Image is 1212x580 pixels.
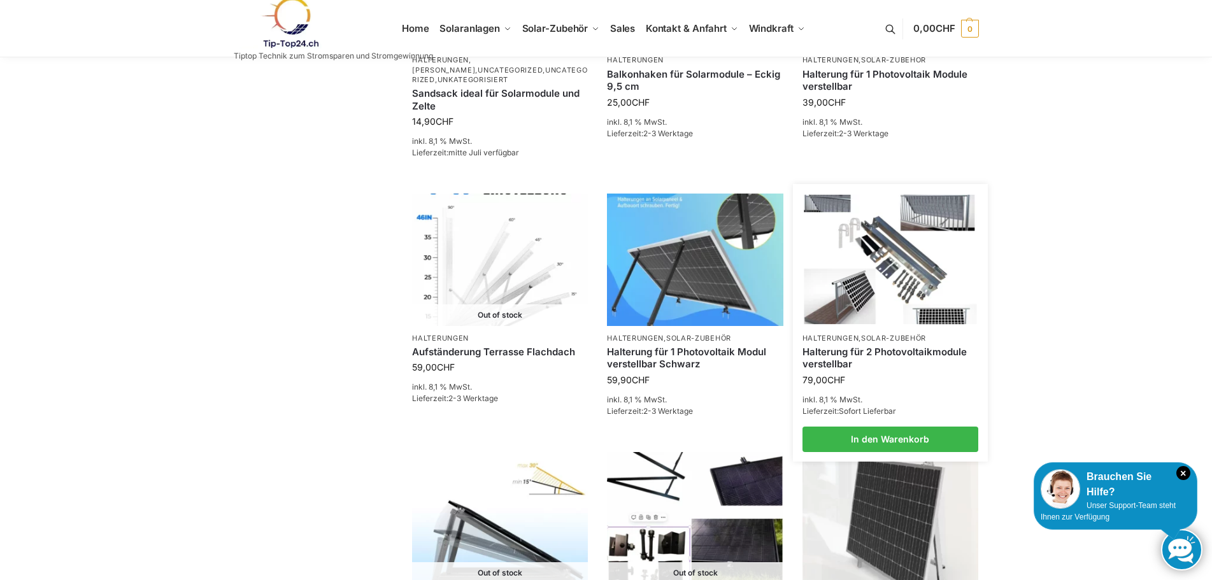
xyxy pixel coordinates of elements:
span: Solar-Zubehör [522,22,588,34]
a: Uncategorized [412,66,587,84]
p: inkl. 8,1 % MwSt. [412,136,588,147]
p: inkl. 8,1 % MwSt. [607,394,783,406]
bdi: 79,00 [802,374,845,385]
bdi: 59,90 [607,374,650,385]
span: Lieferzeit: [412,393,498,403]
p: inkl. 8,1 % MwSt. [802,117,978,128]
a: Halterungen [607,55,664,64]
span: CHF [827,374,845,385]
span: CHF [436,116,453,127]
a: Solar-Zubehör [666,334,731,343]
span: CHF [632,97,650,108]
span: mitte Juli verfügbar [448,148,519,157]
span: 0 [961,20,979,38]
span: Kontakt & Anfahrt [646,22,727,34]
span: 2-3 Werktage [839,129,888,138]
img: Solarpaneel Halterung Wand Lang Schwarz [607,194,783,325]
span: Lieferzeit: [412,148,519,157]
img: Halterung für 2 Photovoltaikmodule verstellbar [804,195,976,324]
a: In den Warenkorb legen: „Halterung für 2 Photovoltaikmodule verstellbar“ [802,427,978,452]
a: Solar-Zubehör [861,334,926,343]
a: Uncategorized [478,66,543,74]
p: inkl. 8,1 % MwSt. [802,394,978,406]
a: Out of stockDie optimierte Produktbeschreibung könnte wie folgt lauten: Flexibles Montagesystem f... [412,194,588,325]
a: Aufständerung Terrasse Flachdach [412,346,588,358]
a: Halterungen [607,334,664,343]
span: 2-3 Werktage [448,393,498,403]
span: Lieferzeit: [607,406,693,416]
span: Sofort Lieferbar [839,406,896,416]
div: Brauchen Sie Hilfe? [1041,469,1190,500]
bdi: 39,00 [802,97,846,108]
p: inkl. 8,1 % MwSt. [607,117,783,128]
span: Sales [610,22,636,34]
bdi: 14,90 [412,116,453,127]
a: Halterungen [802,55,859,64]
p: , [607,334,783,343]
bdi: 25,00 [607,97,650,108]
p: Tiptop Technik zum Stromsparen und Stromgewinnung [234,52,433,60]
span: Lieferzeit: [802,406,896,416]
a: 0,00CHF 0 [913,10,978,48]
img: Customer service [1041,469,1080,509]
span: Windkraft [749,22,794,34]
a: Halterungen [802,334,859,343]
span: Lieferzeit: [607,129,693,138]
p: , , , , [412,55,588,85]
span: Solaranlagen [439,22,500,34]
a: Solar-Zubehör [861,55,926,64]
a: Sandsack ideal für Solarmodule und Zelte [412,87,588,112]
img: Die optimierte Produktbeschreibung könnte wie folgt lauten: Flexibles Montagesystem für Solarpaneele [412,194,588,325]
span: Unser Support-Team steht Ihnen zur Verfügung [1041,501,1176,521]
p: , [802,334,978,343]
span: CHF [828,97,846,108]
p: , [802,55,978,65]
a: Unkategorisiert [438,75,509,84]
span: CHF [437,362,455,372]
span: CHF [936,22,955,34]
span: CHF [632,374,650,385]
span: Lieferzeit: [802,129,888,138]
span: 0,00 [913,22,955,34]
a: [PERSON_NAME] [412,66,475,74]
bdi: 59,00 [412,362,455,372]
a: Balkonhaken für Solarmodule – Eckig 9,5 cm [607,68,783,93]
a: Halterung für 1 Photovoltaik Module verstellbar [802,68,978,93]
a: Halterungen [412,334,469,343]
p: inkl. 8,1 % MwSt. [412,381,588,393]
i: Schließen [1176,466,1190,480]
a: Halterung für 1 Photovoltaik Modul verstellbar Schwarz [607,346,783,371]
a: Halterung für 2 Photovoltaikmodule verstellbar [802,346,978,371]
a: Halterungen [412,55,469,64]
span: 2-3 Werktage [643,129,693,138]
span: 2-3 Werktage [643,406,693,416]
